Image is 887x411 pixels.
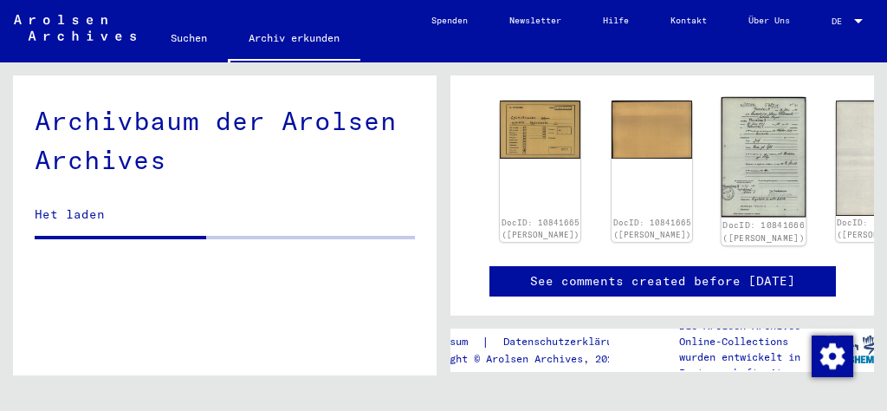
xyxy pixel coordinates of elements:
[413,333,645,351] div: |
[150,17,228,59] a: Suchen
[832,16,851,26] span: DE
[489,333,645,351] a: Datenschutzerklärung
[35,101,415,179] div: Archivbaum der Arolsen Archives
[723,220,806,243] a: DocID: 10841666 ([PERSON_NAME])
[530,272,795,290] a: See comments created before [DATE]
[679,318,821,349] p: Die Arolsen Archives Online-Collections
[35,205,415,224] p: Het laden
[722,97,806,217] img: 001.jpg
[811,335,852,376] div: Zustimmung ändern
[14,15,136,41] img: Arolsen_neg.svg
[502,218,579,239] a: DocID: 10841665 ([PERSON_NAME])
[812,336,853,377] img: Zustimmung ändern
[679,349,821,381] p: wurden entwickelt in Partnerschaft mit
[613,218,691,239] a: DocID: 10841665 ([PERSON_NAME])
[228,17,360,62] a: Archiv erkunden
[500,101,580,159] img: 001.jpg
[413,351,645,367] p: Copyright © Arolsen Archives, 2021
[612,101,692,159] img: 002.jpg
